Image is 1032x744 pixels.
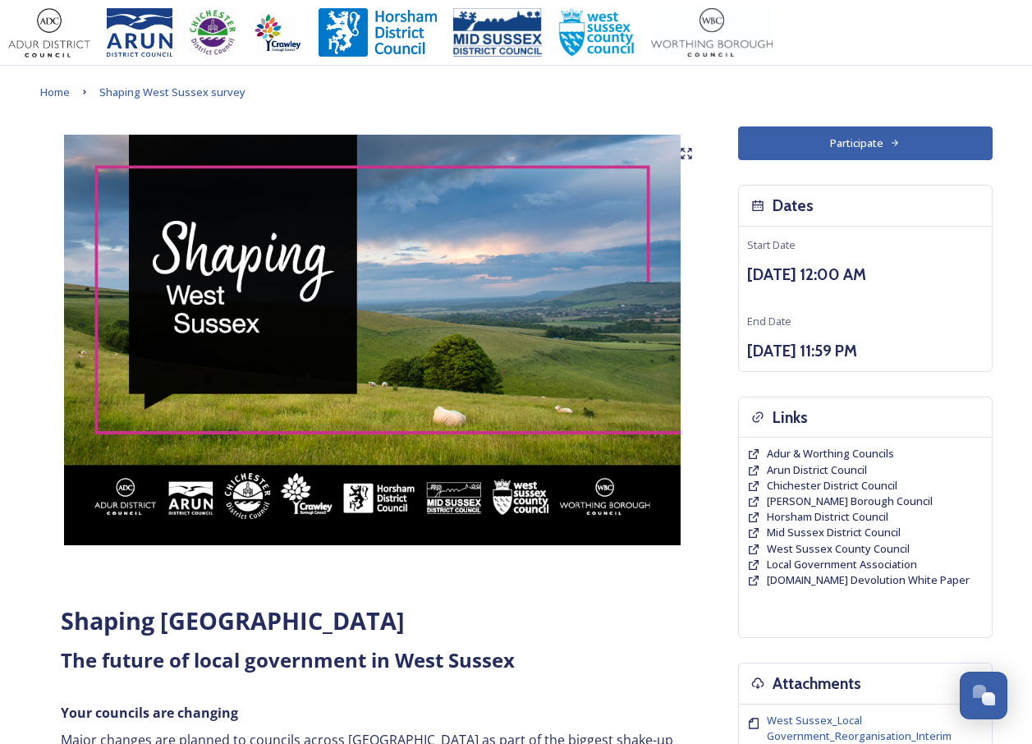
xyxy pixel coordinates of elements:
[107,8,172,57] img: Arun%20District%20Council%20logo%20blue%20CMYK.jpg
[61,704,238,722] strong: Your councils are changing
[773,672,861,696] h3: Attachments
[651,8,773,57] img: Worthing_Adur%20%281%29.jpg
[40,82,70,102] a: Home
[253,8,302,57] img: Crawley%20BC%20logo.jpg
[61,604,405,636] strong: Shaping [GEOGRAPHIC_DATA]
[767,541,910,557] a: West Sussex County Council
[189,8,236,57] img: CDC%20Logo%20-%20you%20may%20have%20a%20better%20version.jpg
[767,541,910,556] span: West Sussex County Council
[453,8,542,57] img: 150ppimsdc%20logo%20blue.png
[61,646,515,673] strong: The future of local government in West Sussex
[773,194,814,218] h3: Dates
[767,509,888,525] a: Horsham District Council
[767,572,970,588] a: [DOMAIN_NAME] Devolution White Paper
[767,462,867,478] a: Arun District Council
[747,237,796,252] span: Start Date
[738,126,993,160] button: Participate
[767,446,894,462] a: Adur & Worthing Councils
[767,525,901,540] a: Mid Sussex District Council
[767,572,970,587] span: [DOMAIN_NAME] Devolution White Paper
[767,557,917,572] a: Local Government Association
[960,672,1007,719] button: Open Chat
[99,82,245,102] a: Shaping West Sussex survey
[747,339,984,363] h3: [DATE] 11:59 PM
[319,8,437,57] img: Horsham%20DC%20Logo.jpg
[767,494,933,508] span: [PERSON_NAME] Borough Council
[767,462,867,477] span: Arun District Council
[40,85,70,99] span: Home
[767,478,897,494] a: Chichester District Council
[558,8,635,57] img: WSCCPos-Spot-25mm.jpg
[747,314,791,328] span: End Date
[99,85,245,99] span: Shaping West Sussex survey
[747,263,984,287] h3: [DATE] 12:00 AM
[767,494,933,509] a: [PERSON_NAME] Borough Council
[8,8,90,57] img: Adur%20logo%20%281%29.jpeg
[773,406,808,429] h3: Links
[767,525,901,540] span: Mid Sussex District Council
[767,509,888,524] span: Horsham District Council
[767,557,917,572] span: Local Government Association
